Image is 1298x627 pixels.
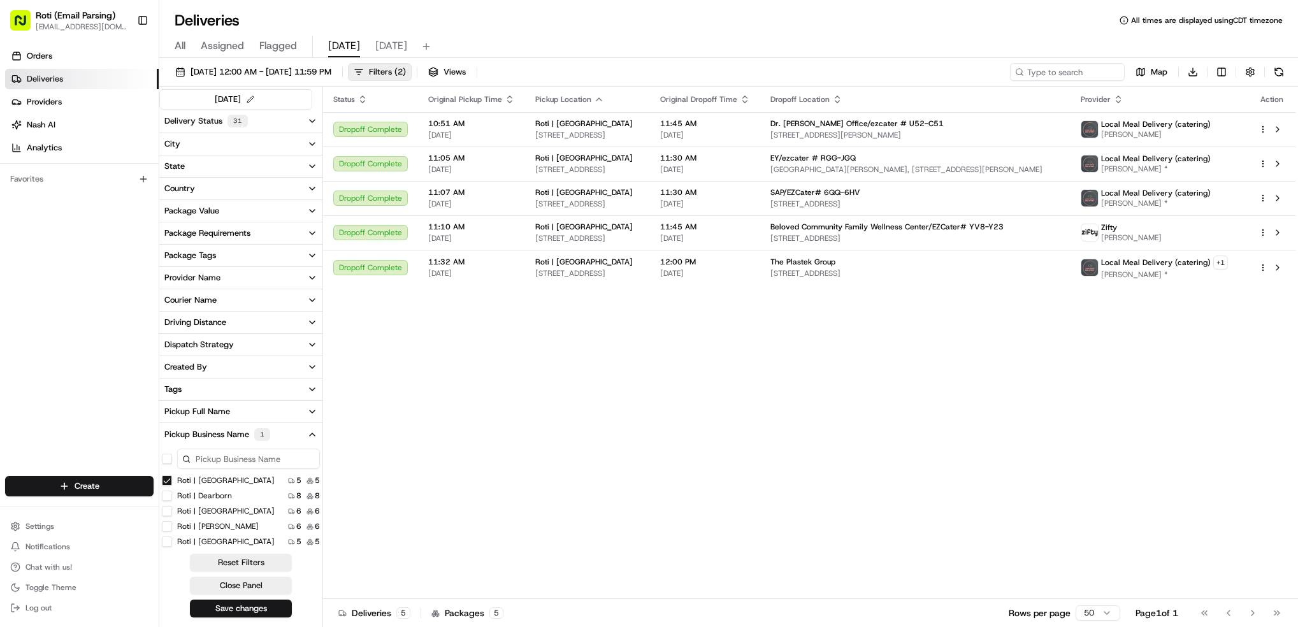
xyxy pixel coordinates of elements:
div: Package Tags [164,250,216,261]
span: ( 2 ) [394,66,406,78]
span: [PERSON_NAME] * [1101,270,1228,280]
span: [STREET_ADDRESS] [535,164,640,175]
span: Toggle Theme [25,582,76,593]
span: Roti (Email Parsing) [36,9,115,22]
span: Original Dropoff Time [660,94,737,104]
span: 8 [315,491,320,501]
span: Roti | [GEOGRAPHIC_DATA] [535,187,633,198]
img: lmd_logo.png [1081,259,1098,276]
span: [DATE] [428,130,515,140]
span: All [175,38,185,54]
span: [STREET_ADDRESS] [535,268,640,278]
span: Create [75,480,99,492]
a: Nash AI [5,115,159,135]
div: Country [164,183,195,194]
span: [DATE] [660,233,750,243]
button: Chat with us! [5,558,154,576]
span: Zifty [1101,222,1117,233]
span: Dropoff Location [770,94,830,104]
span: Original Pickup Time [428,94,502,104]
span: 6 [296,506,301,516]
div: 5 [489,607,503,619]
button: Roti (Email Parsing)[EMAIL_ADDRESS][DOMAIN_NAME] [5,5,132,36]
span: 11:30 AM [660,153,750,163]
span: Flagged [259,38,297,54]
button: Created By [159,356,322,378]
div: State [164,161,185,172]
img: lmd_logo.png [1081,155,1098,172]
span: Local Meal Delivery (catering) [1101,257,1211,268]
span: 11:32 AM [428,257,515,267]
span: Beloved Community Family Wellness Center/EZCater# YV8-Y23 [770,222,1004,232]
button: Close Panel [190,577,292,595]
div: 1 [254,428,270,441]
a: Analytics [5,138,159,158]
span: Local Meal Delivery (catering) [1101,154,1211,164]
span: Nash AI [27,119,55,131]
button: Log out [5,599,154,617]
div: 31 [227,115,248,127]
span: 11:45 AM [660,119,750,129]
span: EY/ezcater # RGG-JGQ [770,153,856,163]
span: Notifications [25,542,70,552]
span: 6 [315,506,320,516]
span: [DATE] [428,164,515,175]
button: Country [159,178,322,199]
button: Delivery Status31 [159,110,322,133]
div: City [164,138,180,150]
span: Log out [25,603,52,613]
button: Tags [159,378,322,400]
label: Roti | [PERSON_NAME] [177,521,259,531]
span: [DATE] [660,130,750,140]
button: Package Value [159,200,322,222]
span: [STREET_ADDRESS] [770,233,1060,243]
button: State [159,155,322,177]
span: Local Meal Delivery (catering) [1101,119,1211,129]
div: Courier Name [164,294,217,306]
img: lmd_logo.png [1081,190,1098,206]
span: Provider [1081,94,1111,104]
span: 5 [315,537,320,547]
span: [EMAIL_ADDRESS][DOMAIN_NAME] [36,22,127,32]
span: [DATE] [428,199,515,209]
span: Status [333,94,355,104]
span: The Plastek Group [770,257,835,267]
button: Toggle Theme [5,579,154,596]
div: Action [1258,94,1285,104]
span: Dr. [PERSON_NAME] Office/ezcater # U52-C51 [770,119,944,129]
div: Pickup Full Name [164,406,230,417]
span: [DATE] [375,38,407,54]
div: Page 1 of 1 [1136,607,1178,619]
span: Map [1151,66,1167,78]
button: Save changes [190,600,292,617]
button: Filters(2) [348,63,412,81]
button: Driving Distance [159,312,322,333]
button: Notifications [5,538,154,556]
span: [STREET_ADDRESS] [535,130,640,140]
span: [STREET_ADDRESS] [770,199,1060,209]
input: Type to search [1010,63,1125,81]
span: 12:00 PM [660,257,750,267]
span: 11:30 AM [660,187,750,198]
span: 5 [296,475,301,486]
span: [STREET_ADDRESS][PERSON_NAME] [770,130,1060,140]
span: Pickup Location [535,94,591,104]
span: Views [443,66,466,78]
span: [PERSON_NAME] * [1101,198,1211,208]
input: Pickup Business Name [177,449,320,469]
span: 10:51 AM [428,119,515,129]
button: Package Tags [159,245,322,266]
button: Pickup Full Name [159,401,322,422]
div: Delivery Status [164,115,248,127]
span: All times are displayed using CDT timezone [1131,15,1283,25]
label: Roti | [GEOGRAPHIC_DATA] [177,537,275,547]
div: Favorites [5,169,154,189]
button: Create [5,476,154,496]
p: Rows per page [1009,607,1071,619]
span: Deliveries [27,73,63,85]
span: 11:45 AM [660,222,750,232]
label: Roti | [GEOGRAPHIC_DATA] [177,475,275,486]
div: Pickup Business Name [164,428,270,441]
h1: Deliveries [175,10,240,31]
span: Roti | [GEOGRAPHIC_DATA] [535,153,633,163]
